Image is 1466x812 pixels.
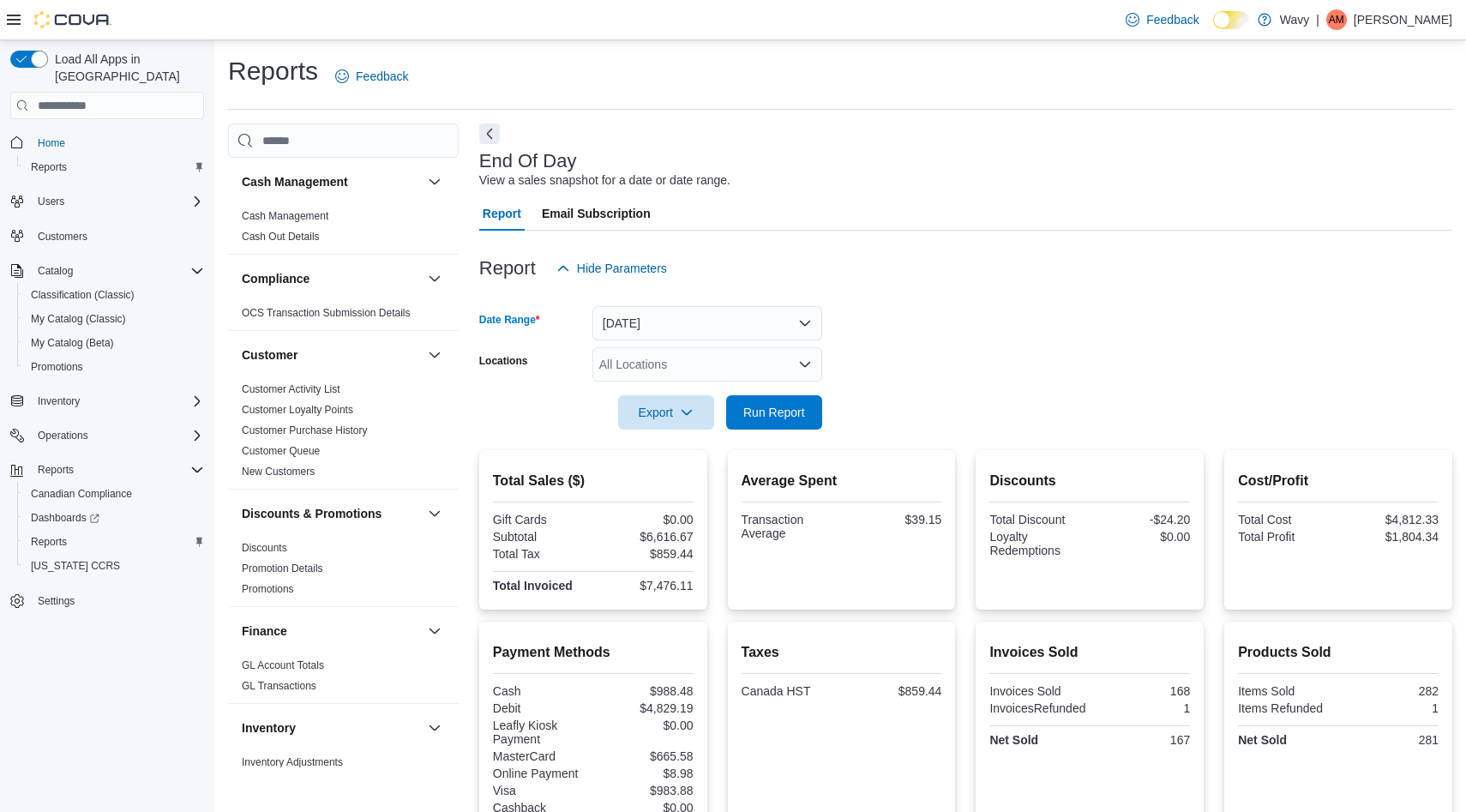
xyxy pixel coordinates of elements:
[24,556,204,576] span: Washington CCRS
[242,583,294,595] a: Promotions
[493,701,590,715] div: Debit
[24,357,90,377] a: Promotions
[34,11,111,28] img: Cova
[1093,701,1190,715] div: 1
[1342,513,1439,526] div: $4,812.33
[242,756,343,768] a: Inventory Adjustments
[38,594,75,608] span: Settings
[597,579,694,592] div: $7,476.11
[228,303,459,330] div: Compliance
[597,547,694,561] div: $859.44
[479,313,540,327] label: Date Range
[242,383,340,395] a: Customer Activity List
[479,151,577,171] h3: End Of Day
[1238,733,1287,747] strong: Net Sold
[479,123,500,144] button: Next
[1354,9,1452,30] p: [PERSON_NAME]
[242,505,421,522] button: Discounts & Promotions
[31,535,67,549] span: Reports
[493,530,590,544] div: Subtotal
[38,195,64,208] span: Users
[242,562,323,575] span: Promotion Details
[31,425,204,446] span: Operations
[742,642,942,663] h2: Taxes
[1316,9,1319,30] p: |
[493,547,590,561] div: Total Tax
[479,171,730,189] div: View a sales snapshot for a date or date range.
[597,530,694,544] div: $6,616.67
[3,458,211,482] button: Reports
[1213,11,1249,29] input: Dark Mode
[38,264,73,278] span: Catalog
[242,307,411,319] a: OCS Transaction Submission Details
[242,424,368,437] span: Customer Purchase History
[597,684,694,698] div: $988.48
[228,655,459,703] div: Finance
[1238,513,1335,526] div: Total Cost
[844,684,941,698] div: $859.44
[493,719,590,746] div: Leafly Kiosk Payment
[742,513,838,540] div: Transaction Average
[242,444,320,458] span: Customer Queue
[242,755,343,769] span: Inventory Adjustments
[493,579,573,592] strong: Total Invoiced
[242,382,340,396] span: Customer Activity List
[31,160,67,174] span: Reports
[618,395,714,430] button: Export
[989,530,1086,557] div: Loyalty Redemptions
[1342,733,1439,747] div: 281
[597,513,694,526] div: $0.00
[38,230,87,244] span: Customers
[1093,733,1190,747] div: 167
[242,346,297,364] h3: Customer
[242,445,320,457] a: Customer Queue
[38,429,88,442] span: Operations
[242,403,353,417] span: Customer Loyalty Points
[242,659,324,671] a: GL Account Totals
[242,623,421,640] button: Finance
[493,784,590,797] div: Visa
[1238,642,1439,663] h2: Products Sold
[1342,701,1439,715] div: 1
[31,487,132,501] span: Canadian Compliance
[742,471,942,491] h2: Average Spent
[31,261,204,281] span: Catalog
[10,123,204,658] nav: Complex example
[493,471,694,491] h2: Total Sales ($)
[3,259,211,283] button: Catalog
[1342,684,1439,698] div: 282
[31,133,72,153] a: Home
[242,173,421,190] button: Cash Management
[242,582,294,596] span: Promotions
[31,226,204,247] span: Customers
[242,466,315,478] a: New Customers
[31,460,81,480] button: Reports
[242,210,328,222] a: Cash Management
[17,355,211,379] button: Promotions
[242,230,320,244] span: Cash Out Details
[24,285,204,305] span: Classification (Classic)
[242,270,309,287] h3: Compliance
[1093,530,1190,544] div: $0.00
[228,538,459,606] div: Discounts & Promotions
[31,460,204,480] span: Reports
[24,333,121,353] a: My Catalog (Beta)
[242,562,323,574] a: Promotion Details
[798,358,812,371] button: Open list of options
[17,283,211,307] button: Classification (Classic)
[17,482,211,506] button: Canadian Compliance
[1146,11,1199,28] span: Feedback
[844,513,941,526] div: $39.15
[483,196,521,231] span: Report
[989,471,1190,491] h2: Discounts
[31,425,95,446] button: Operations
[577,260,667,277] span: Hide Parameters
[242,679,316,693] span: GL Transactions
[31,261,80,281] button: Catalog
[597,784,694,797] div: $983.88
[31,336,114,350] span: My Catalog (Beta)
[1280,9,1309,30] p: Wavy
[31,391,204,412] span: Inventory
[31,360,83,374] span: Promotions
